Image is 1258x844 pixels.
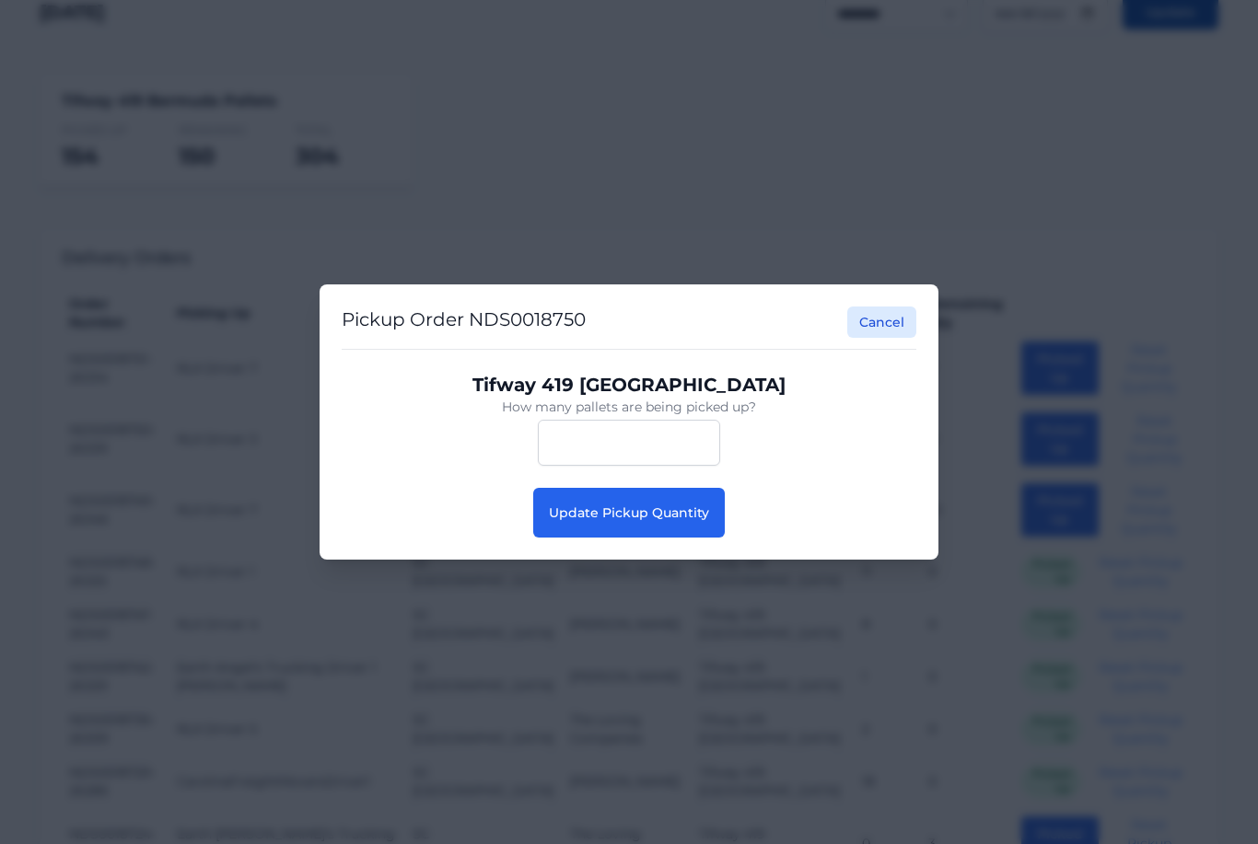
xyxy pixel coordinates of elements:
[549,504,709,521] span: Update Pickup Quantity
[533,488,725,538] button: Update Pickup Quantity
[356,398,902,416] p: How many pallets are being picked up?
[847,306,916,338] button: Cancel
[342,306,586,338] h2: Pickup Order NDS0018750
[356,372,902,398] p: Tifway 419 [GEOGRAPHIC_DATA]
